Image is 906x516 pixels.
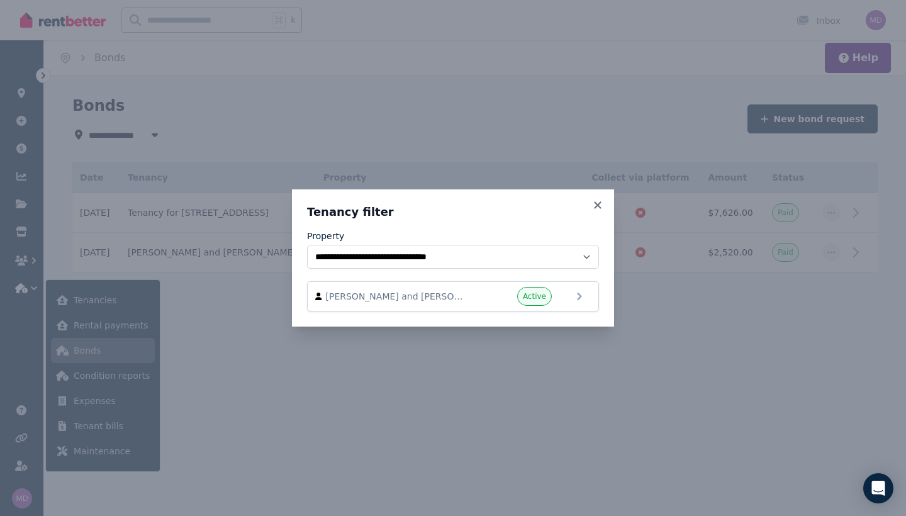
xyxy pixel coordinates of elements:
[307,205,599,220] h3: Tenancy filter
[863,473,893,503] div: Open Intercom Messenger
[326,290,469,303] span: [PERSON_NAME] and [PERSON_NAME]
[523,291,546,301] span: Active
[307,230,344,242] label: Property
[307,281,599,311] a: [PERSON_NAME] and [PERSON_NAME]Active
